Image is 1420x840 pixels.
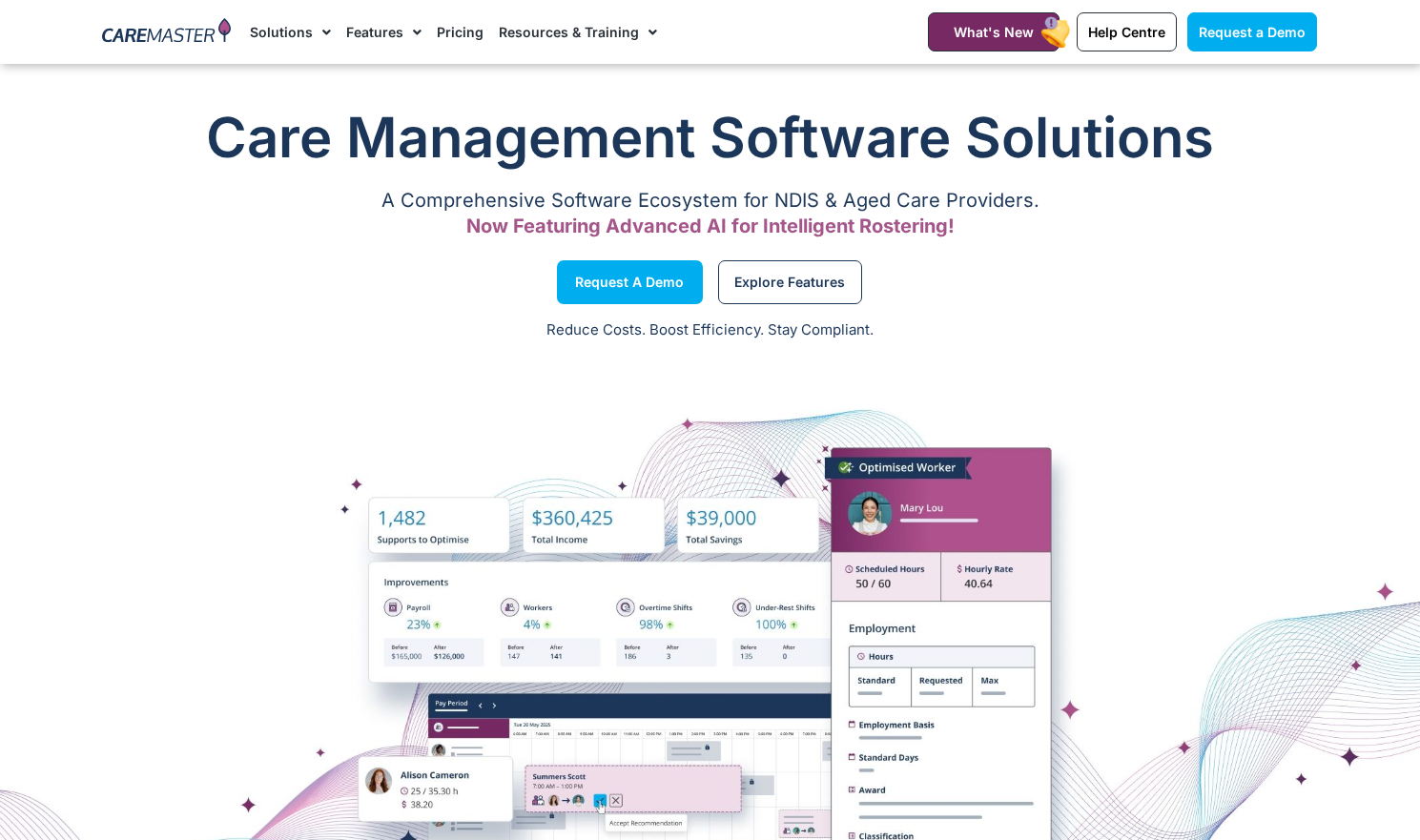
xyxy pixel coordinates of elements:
span: What's New [954,24,1034,40]
p: A Comprehensive Software Ecosystem for NDIS & Aged Care Providers. [103,195,1318,207]
a: Help Centre [1077,12,1177,51]
span: Help Centre [1088,24,1165,40]
span: Now Featuring Advanced AI for Intelligent Rostering! [466,215,955,237]
span: Explore Features [734,277,845,287]
a: Request a Demo [1187,12,1317,51]
p: Reduce Costs. Boost Efficiency. Stay Compliant. [11,319,1409,341]
span: Request a Demo [1199,24,1306,40]
img: CareMaster Logo [102,18,231,47]
a: Request a Demo [557,260,703,304]
a: What's New [928,12,1060,51]
h1: Care Management Software Solutions [103,99,1318,175]
span: Request a Demo [575,277,684,287]
a: Explore Features [718,260,862,304]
